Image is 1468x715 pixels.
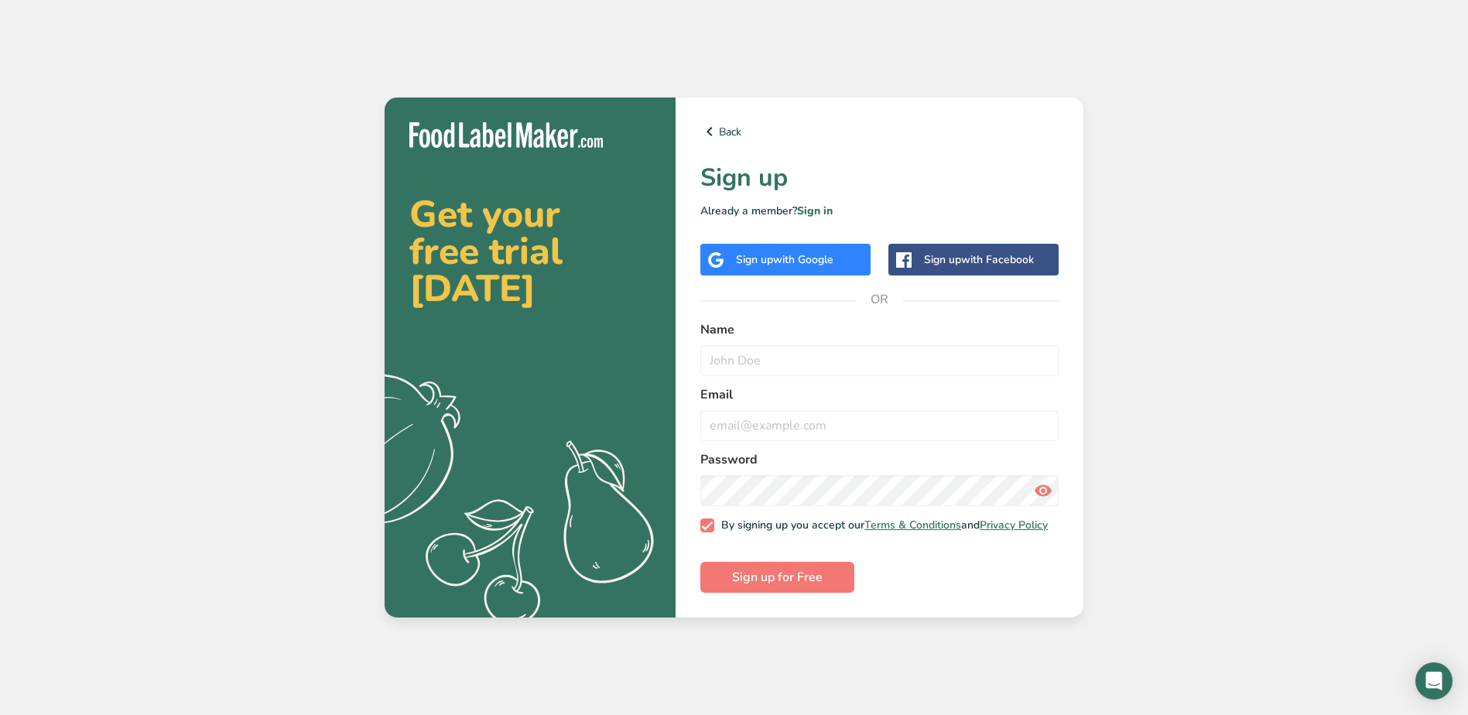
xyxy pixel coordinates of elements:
[714,518,1049,532] span: By signing up you accept our and
[700,410,1059,441] input: email@example.com
[857,276,903,323] span: OR
[700,385,1059,404] label: Email
[700,562,854,593] button: Sign up for Free
[864,518,961,532] a: Terms & Conditions
[700,203,1059,219] p: Already a member?
[980,518,1048,532] a: Privacy Policy
[1415,662,1453,700] div: Open Intercom Messenger
[773,252,833,267] span: with Google
[700,450,1059,469] label: Password
[700,159,1059,197] h1: Sign up
[409,196,651,307] h2: Get your free trial [DATE]
[797,204,833,218] a: Sign in
[700,320,1059,339] label: Name
[961,252,1034,267] span: with Facebook
[924,251,1034,268] div: Sign up
[409,122,603,148] img: Food Label Maker
[700,122,1059,141] a: Back
[732,568,823,587] span: Sign up for Free
[736,251,833,268] div: Sign up
[700,345,1059,376] input: John Doe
